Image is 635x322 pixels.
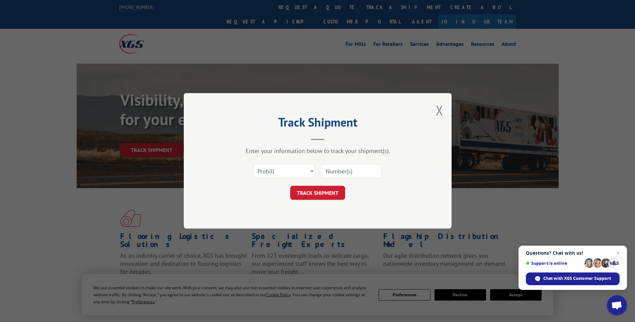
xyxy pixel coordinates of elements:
[614,249,622,257] span: Close chat
[436,101,443,119] button: Close modal
[543,275,611,281] span: Chat with XGS Customer Support
[217,117,418,130] h2: Track Shipment
[526,261,582,266] span: Support is online
[526,272,620,285] div: Chat with XGS Customer Support
[320,164,382,178] input: Number(s)
[607,295,627,315] div: Open chat
[290,186,345,200] button: TRACK SHIPMENT
[217,147,418,155] div: Enter your information below to track your shipment(s).
[526,250,620,256] span: Questions? Chat with us!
